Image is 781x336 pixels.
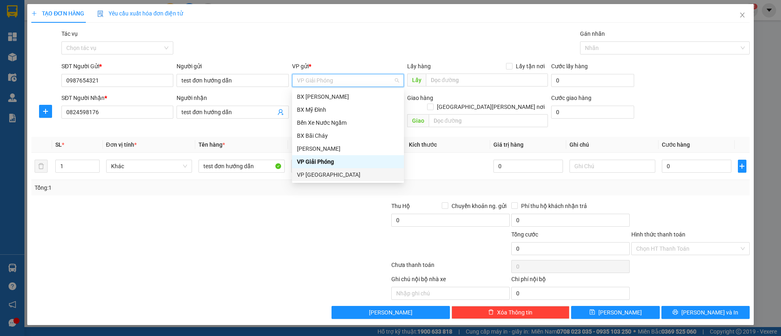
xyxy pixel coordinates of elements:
button: plus [39,105,52,118]
div: Người gửi [177,62,288,71]
div: BX [PERSON_NAME] [297,92,399,101]
label: Cước lấy hàng [551,63,588,69]
button: Close [731,4,754,27]
span: Lấy hàng [407,63,431,69]
span: plus [39,108,52,115]
span: Giao hàng [407,95,433,101]
div: VP Giải Phóng [297,157,399,166]
span: save [589,309,595,316]
input: Cước giao hàng [551,106,634,119]
div: VP Thanh Hóa [292,168,404,181]
input: Dọc đường [429,114,548,127]
span: delete [488,309,494,316]
span: Chuyển khoản ng. gửi [448,202,510,210]
div: Ghi chú nội bộ nhà xe [391,275,510,287]
span: Kích thước [409,141,437,148]
span: [PERSON_NAME] và In [681,308,738,317]
div: VP gửi [292,62,404,71]
div: [PERSON_NAME] [297,144,399,153]
span: [GEOGRAPHIC_DATA][PERSON_NAME] nơi [434,102,548,111]
label: Tác vụ [61,30,78,37]
span: VP Giải Phóng [297,74,399,87]
span: close [739,12,746,18]
span: Giao [407,114,429,127]
label: Hình thức thanh toán [631,231,685,238]
div: SĐT Người Gửi [61,62,173,71]
span: Lấy tận nơi [513,62,548,71]
img: icon [97,11,104,17]
button: printer[PERSON_NAME] và In [661,306,750,319]
span: printer [672,309,678,316]
div: BX Bãi Cháy [297,131,399,140]
div: Tổng: 1 [35,183,301,192]
div: VP [GEOGRAPHIC_DATA] [297,170,399,179]
div: VP Trần Vỹ [292,142,404,155]
div: SĐT Người Nhận [61,93,173,102]
input: VD: Bàn, Ghế [199,160,285,173]
span: Phí thu hộ khách nhận trả [518,202,590,210]
div: Bến Xe Nước Ngầm [297,118,399,127]
span: Xóa Thông tin [497,308,532,317]
button: deleteXóa Thông tin [452,306,570,319]
span: plus [738,163,746,169]
span: TẠO ĐƠN HÀNG [31,10,84,17]
span: Giá trị hàng [493,141,524,148]
div: BX Mỹ Đình [292,103,404,116]
button: save[PERSON_NAME] [571,306,659,319]
span: Đơn vị tính [106,141,137,148]
div: Bến Xe Nước Ngầm [292,116,404,129]
span: Lấy [407,74,426,87]
span: SL [55,141,62,148]
div: BX Bãi Cháy [292,129,404,142]
div: BX Gia Lâm [292,90,404,103]
label: Gán nhãn [580,30,605,37]
label: Cước giao hàng [551,95,591,101]
div: Chưa thanh toán [390,260,510,275]
input: Dọc đường [426,74,548,87]
div: VP Giải Phóng [292,155,404,168]
input: 0 [493,160,563,173]
button: delete [35,160,48,173]
span: user-add [277,109,284,115]
span: Yêu cầu xuất hóa đơn điện tử [97,10,183,17]
span: Thu Hộ [391,203,410,209]
div: Người nhận [177,93,288,102]
span: Tên hàng [199,141,225,148]
div: Chi phí nội bộ [511,275,630,287]
span: plus [31,11,37,16]
input: Cước lấy hàng [551,74,634,87]
span: [PERSON_NAME] [598,308,642,317]
th: Ghi chú [566,137,659,153]
div: BX Mỹ Đình [297,105,399,114]
input: Ghi Chú [569,160,656,173]
button: [PERSON_NAME] [332,306,450,319]
span: [PERSON_NAME] [369,308,412,317]
span: Tổng cước [511,231,538,238]
span: Cước hàng [662,141,690,148]
input: Nhập ghi chú [391,287,510,300]
button: plus [738,160,746,173]
span: Khác [111,160,188,172]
